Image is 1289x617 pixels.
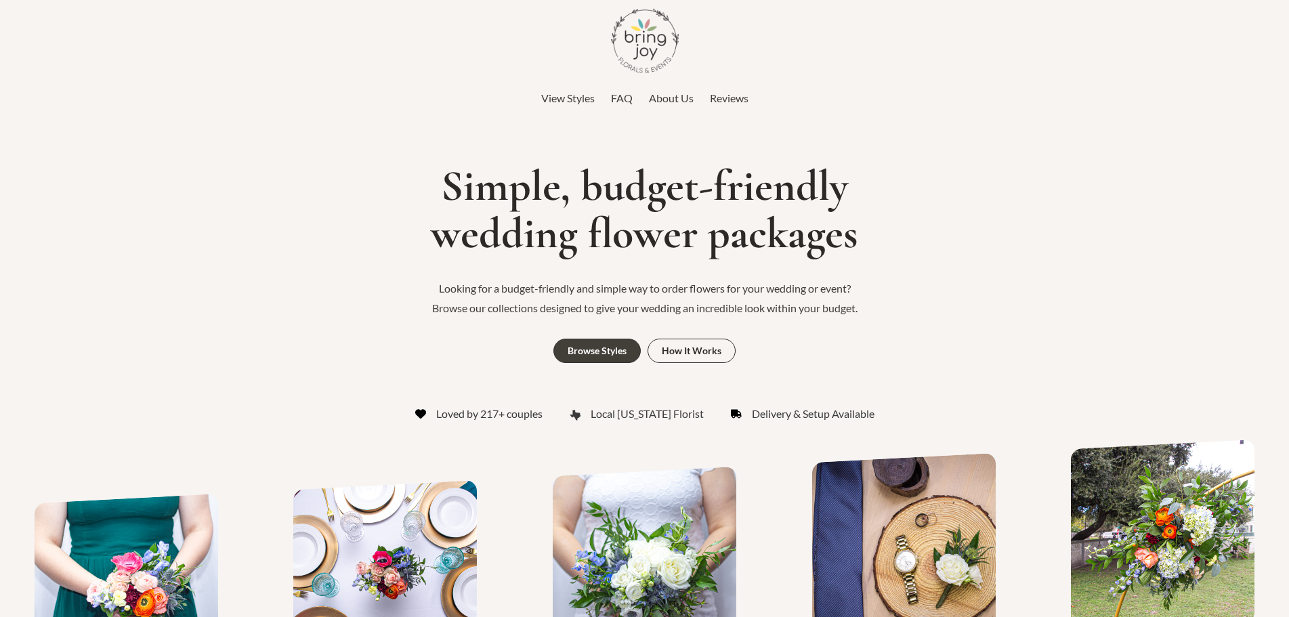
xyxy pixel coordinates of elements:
nav: Top Header Menu [238,88,1051,108]
span: Loved by 217+ couples [436,404,543,424]
span: Reviews [710,91,748,104]
span: Delivery & Setup Available [752,404,874,424]
a: Reviews [710,88,748,108]
a: About Us [649,88,694,108]
span: FAQ [611,91,633,104]
span: View Styles [541,91,595,104]
a: Browse Styles [553,339,641,363]
div: Browse Styles [568,346,627,356]
span: Local [US_STATE] Florist [591,404,704,424]
a: View Styles [541,88,595,108]
a: FAQ [611,88,633,108]
div: How It Works [662,346,721,356]
h1: Simple, budget-friendly wedding flower packages [7,163,1282,258]
span: About Us [649,91,694,104]
p: Looking for a budget-friendly and simple way to order flowers for your wedding or event? Browse o... [421,278,868,318]
a: How It Works [648,339,736,363]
